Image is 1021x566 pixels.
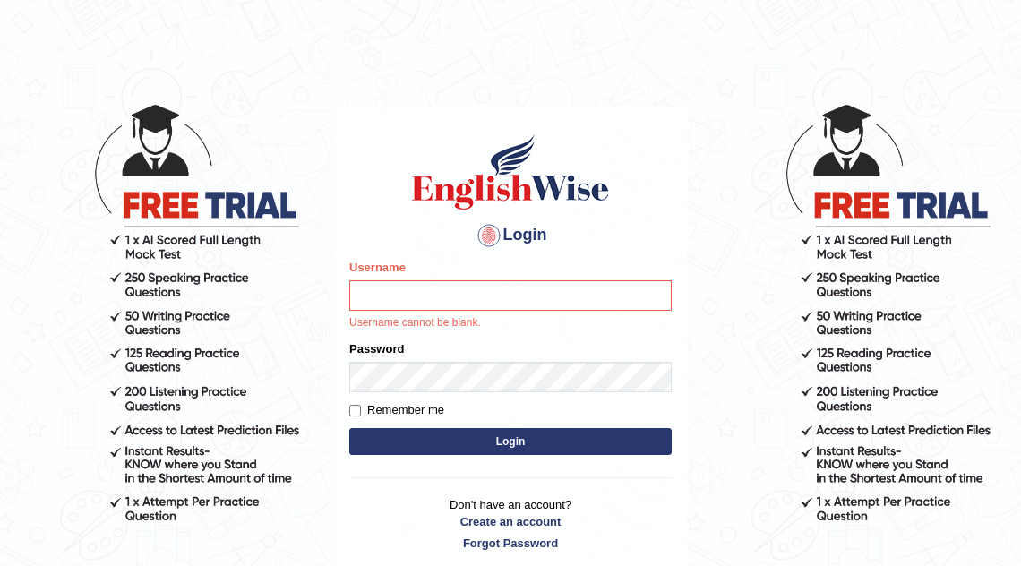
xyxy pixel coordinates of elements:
label: Username [349,259,406,276]
img: Logo of English Wise sign in for intelligent practice with AI [408,132,613,212]
h4: Login [349,221,672,250]
label: Remember me [349,401,444,419]
a: Forgot Password [349,535,672,552]
button: Login [349,428,672,455]
input: Remember me [349,405,361,416]
label: Password [349,340,404,357]
p: Don't have an account? [349,496,672,552]
a: Create an account [349,513,672,530]
p: Username cannot be blank. [349,315,672,331]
